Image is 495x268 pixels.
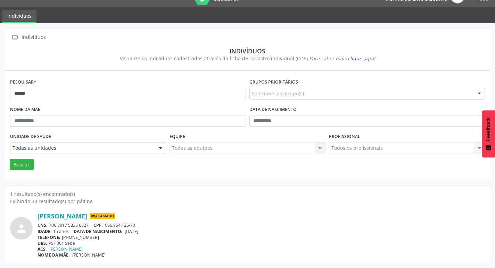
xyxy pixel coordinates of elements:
[249,77,298,88] label: Grupos prioritários
[15,55,480,62] div: Visualize os indivíduos cadastrados através da ficha de cadastro individual (CDS).
[170,131,185,142] label: Equipe
[482,110,495,157] button: Feedback - Mostrar pesquisa
[10,77,36,88] label: Pesquisar
[38,240,485,246] div: PSF 001 Sede
[38,234,60,240] span: TELEFONE:
[15,47,480,55] div: Indivíduos
[72,252,106,258] span: [PERSON_NAME]
[309,55,375,62] i: Para saber mais,
[38,246,47,252] span: ACS:
[13,145,152,152] span: Todas as unidades
[249,104,297,115] label: Data de nascimento
[10,104,40,115] label: Nome da mãe
[125,228,138,234] span: [DATE]
[2,10,36,23] a: Indivíduos
[105,222,135,228] span: 066.954.125-70
[329,131,360,142] label: Profissional
[10,159,34,171] button: Buscar
[10,190,485,198] div: 1 resultado(s) encontrado(s)
[10,32,47,42] a:  Indivíduos
[38,240,47,246] span: UBS:
[93,222,103,228] span: CPF:
[90,213,115,219] span: Acamado
[38,222,485,228] div: 706 8017 5835 6827
[38,228,52,234] span: IDADE:
[10,131,51,142] label: Unidade de saúde
[20,32,47,42] div: Indivíduos
[10,32,20,42] i: 
[38,234,485,240] div: [PHONE_NUMBER]
[15,222,28,235] i: person
[252,90,304,97] span: Selecione o(s) grupo(s)
[485,117,492,141] span: Feedback
[10,198,485,205] div: Exibindo 30 resultado(s) por página
[38,252,70,258] span: NOME DA MÃE:
[38,212,87,220] a: [PERSON_NAME]
[49,246,83,252] a: [PERSON_NAME]
[348,55,375,62] span: clique aqui!
[38,228,485,234] div: 15 anos
[74,228,123,234] span: DATA DE NASCIMENTO:
[38,222,48,228] span: CNS:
